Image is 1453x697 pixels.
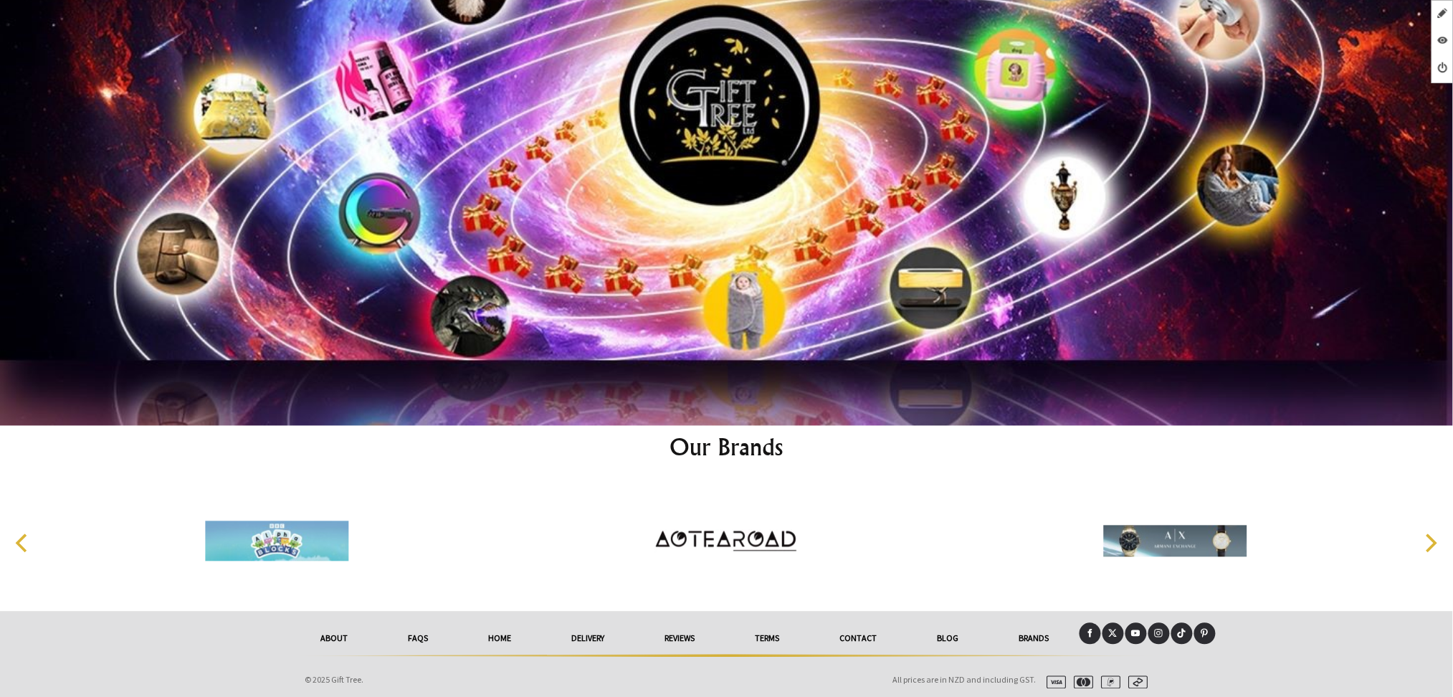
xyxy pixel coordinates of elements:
[893,675,1037,686] span: All prices are in NZD and including GST.
[378,623,459,655] a: FAQs
[542,623,635,655] a: delivery
[305,675,364,686] span: © 2025 Gift Tree.
[1171,623,1193,645] a: Tiktok
[1194,623,1216,645] a: Pinterest
[1148,623,1170,645] a: Instagram
[1041,676,1067,689] img: visa.svg
[1125,623,1147,645] a: Youtube
[810,623,907,655] a: Contact
[635,623,725,655] a: reviews
[291,623,378,655] a: About
[907,623,989,655] a: Blog
[1102,623,1124,645] a: X (Twitter)
[989,623,1080,655] a: Brands
[1414,528,1446,559] button: Next
[654,488,798,595] img: Aotearoad
[206,488,349,595] img: Alphablocks
[1104,488,1247,595] img: Armani Exchange
[1068,676,1094,689] img: mastercard.svg
[7,528,39,559] button: Previous
[1080,623,1101,645] a: Facebook
[459,623,542,655] a: HOME
[725,623,810,655] a: Terms
[1123,676,1148,689] img: afterpay.svg
[1095,676,1121,689] img: paypal.svg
